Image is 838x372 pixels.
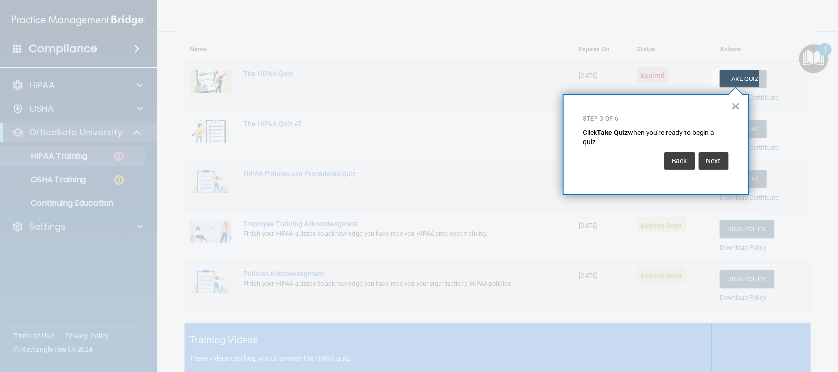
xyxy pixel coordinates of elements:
[720,70,767,88] button: Take Quiz
[583,115,729,123] p: Step 3 of 6
[731,98,741,114] button: Close
[583,129,597,136] span: Click
[699,152,729,170] button: Next
[789,304,826,342] iframe: Drift Widget Chat Controller
[664,152,695,170] button: Back
[597,129,628,136] strong: Take Quiz
[583,129,716,146] span: when you're ready to begin a quiz.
